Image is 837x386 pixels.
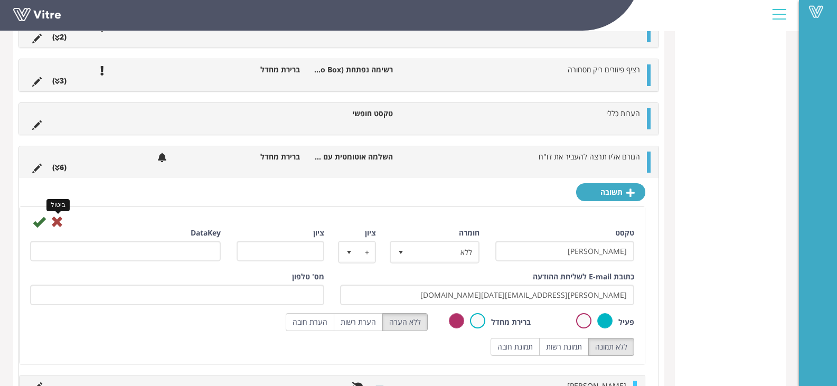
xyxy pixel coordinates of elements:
[365,228,376,238] label: ציון
[358,242,375,261] span: +
[618,317,634,327] label: פעיל
[588,338,634,356] label: ללא תמונה
[539,152,640,162] span: הגורם אליו תרצה להעביר את דו"ח
[47,162,72,173] li: (6 )
[313,228,324,238] label: ציון
[576,183,645,201] a: תשובה
[305,64,398,75] li: רשימה נפתחת (Combo Box)
[212,64,305,75] li: ברירת מחדל
[340,242,359,261] span: select
[47,32,72,42] li: (2 )
[491,317,531,327] label: ברירת מחדל
[305,152,398,162] li: השלמה אוטומטית עם בחירה מרובה
[46,199,70,211] div: ביטול
[459,228,479,238] label: חומרה
[568,64,640,74] span: רציף פיזורים ריק מסחורה
[340,285,634,305] input: example1@mail.com;example2@mail.com
[292,271,324,282] label: מס' טלפון
[615,228,634,238] label: טקסט
[539,338,589,356] label: תמונת רשות
[382,313,428,331] label: ללא הערה
[212,152,305,162] li: ברירת מחדל
[606,108,640,118] span: הערות כללי
[491,338,540,356] label: תמונת חובה
[410,242,478,261] span: ללא
[47,76,72,86] li: (3 )
[334,313,383,331] label: הערת רשות
[286,313,334,331] label: הערת חובה
[533,271,634,282] label: כתובת E-mail לשליחת ההודעה
[391,242,410,261] span: select
[305,108,398,119] li: טקסט חופשי
[191,228,221,238] label: DataKey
